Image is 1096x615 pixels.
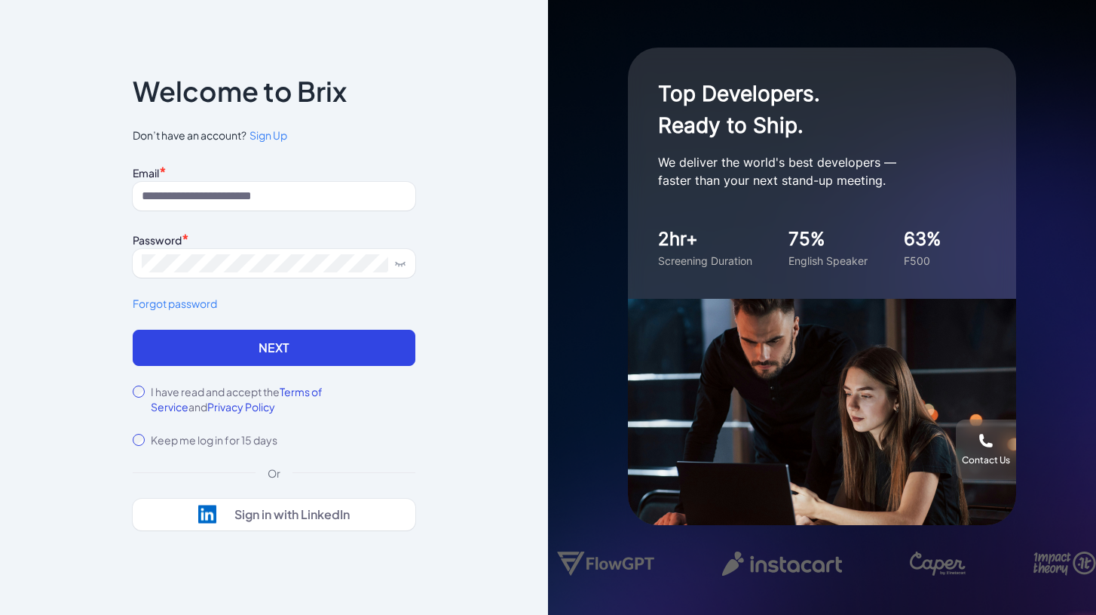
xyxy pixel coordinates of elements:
a: Forgot password [133,296,415,312]
p: Welcome to Brix [133,79,347,103]
label: I have read and accept the and [151,384,415,414]
div: 2hr+ [658,226,752,253]
div: Or [256,466,292,481]
button: Sign in with LinkedIn [133,499,415,530]
div: Sign in with LinkedIn [234,507,350,522]
div: F500 [904,253,941,269]
span: Privacy Policy [207,400,275,414]
button: Next [133,330,415,366]
span: Don’t have an account? [133,128,415,143]
div: Contact Us [962,454,1010,466]
div: Screening Duration [658,253,752,269]
span: Terms of Service [151,385,323,414]
button: Contact Us [956,420,1016,480]
p: We deliver the world's best developers — faster than your next stand-up meeting. [658,153,960,189]
div: 75% [788,226,868,253]
span: Sign Up [250,128,287,142]
div: English Speaker [788,253,868,269]
label: Password [133,233,182,247]
label: Keep me log in for 15 days [151,432,277,447]
div: 63% [904,226,941,253]
a: Sign Up [246,128,287,143]
label: Email [133,166,159,180]
h1: Top Developers. Ready to Ship. [658,78,960,141]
